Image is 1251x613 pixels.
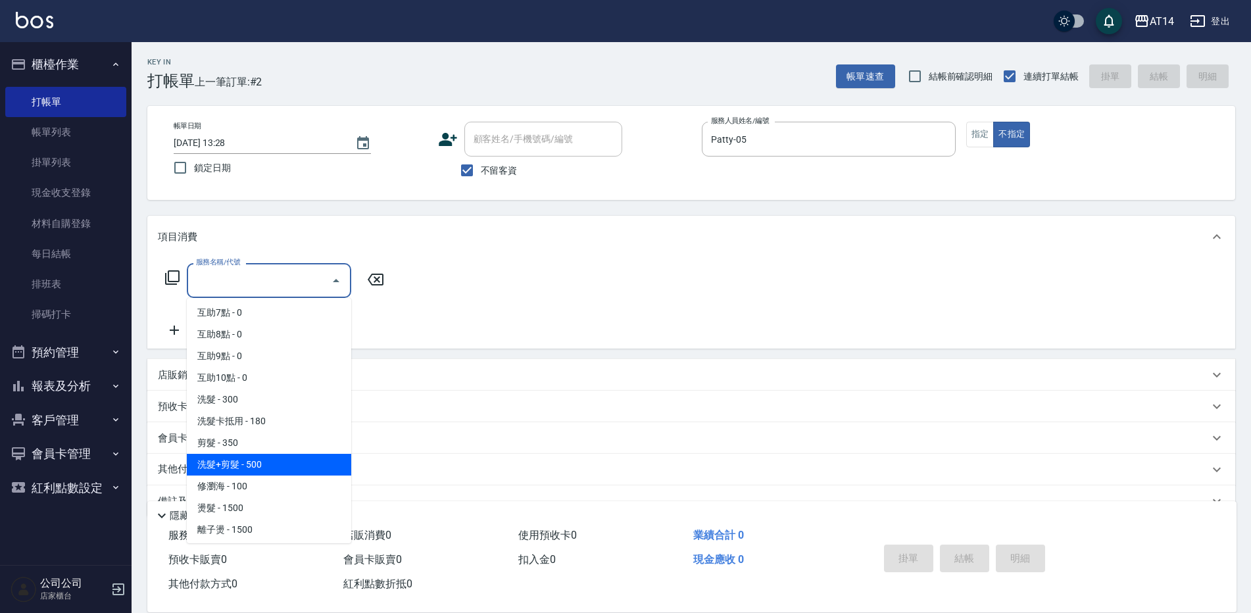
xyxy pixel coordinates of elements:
[326,270,347,291] button: Close
[5,178,126,208] a: 現金收支登錄
[5,403,126,437] button: 客戶管理
[187,389,351,410] span: 洗髮 - 300
[196,257,240,267] label: 服務名稱/代號
[147,359,1235,391] div: 店販銷售
[147,72,195,90] h3: 打帳單
[5,117,126,147] a: 帳單列表
[187,432,351,454] span: 剪髮 - 350
[174,132,342,154] input: YYYY/MM/DD hh:mm
[147,216,1235,258] div: 項目消費
[187,324,351,345] span: 互助8點 - 0
[187,345,351,367] span: 互助9點 - 0
[168,553,227,566] span: 預收卡販賣 0
[481,164,518,178] span: 不留客資
[5,299,126,330] a: 掃碼打卡
[187,497,351,519] span: 燙髮 - 1500
[1150,13,1174,30] div: AT14
[5,239,126,269] a: 每日結帳
[518,553,556,566] span: 扣入金 0
[158,368,197,382] p: 店販銷售
[1023,70,1079,84] span: 連續打單結帳
[5,437,126,471] button: 會員卡管理
[5,269,126,299] a: 排班表
[158,431,207,445] p: 會員卡銷售
[5,47,126,82] button: 櫃檯作業
[518,529,577,541] span: 使用預收卡 0
[195,74,262,90] span: 上一筆訂單:#2
[187,541,351,562] span: 局部燙2點 - 999
[1096,8,1122,34] button: save
[187,367,351,389] span: 互助10點 - 0
[11,576,37,602] img: Person
[1185,9,1235,34] button: 登出
[147,485,1235,517] div: 備註及來源
[5,87,126,117] a: 打帳單
[158,230,197,244] p: 項目消費
[147,454,1235,485] div: 其他付款方式
[693,553,744,566] span: 現金應收 0
[929,70,993,84] span: 結帳前確認明細
[5,471,126,505] button: 紅利點數設定
[170,509,229,523] p: 隱藏業績明細
[836,64,895,89] button: 帳單速查
[168,577,237,590] span: 其他付款方式 0
[174,121,201,131] label: 帳單日期
[147,391,1235,422] div: 預收卡販賣
[147,58,195,66] h2: Key In
[693,529,744,541] span: 業績合計 0
[147,422,1235,454] div: 會員卡銷售
[187,454,351,476] span: 洗髮+剪髮 - 500
[168,529,216,541] span: 服務消費 0
[158,400,207,414] p: 預收卡販賣
[187,476,351,497] span: 修瀏海 - 100
[711,116,769,126] label: 服務人員姓名/編號
[343,553,402,566] span: 會員卡販賣 0
[187,410,351,432] span: 洗髮卡抵用 - 180
[194,161,231,175] span: 鎖定日期
[5,369,126,403] button: 報表及分析
[187,519,351,541] span: 離子燙 - 1500
[5,335,126,370] button: 預約管理
[1129,8,1179,35] button: AT14
[158,495,207,508] p: 備註及來源
[158,462,224,477] p: 其他付款方式
[5,208,126,239] a: 材料自購登錄
[187,302,351,324] span: 互助7點 - 0
[993,122,1030,147] button: 不指定
[5,147,126,178] a: 掛單列表
[966,122,994,147] button: 指定
[40,590,107,602] p: 店家櫃台
[16,12,53,28] img: Logo
[343,577,412,590] span: 紅利點數折抵 0
[343,529,391,541] span: 店販消費 0
[40,577,107,590] h5: 公司公司
[347,128,379,159] button: Choose date, selected date is 2025-10-07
